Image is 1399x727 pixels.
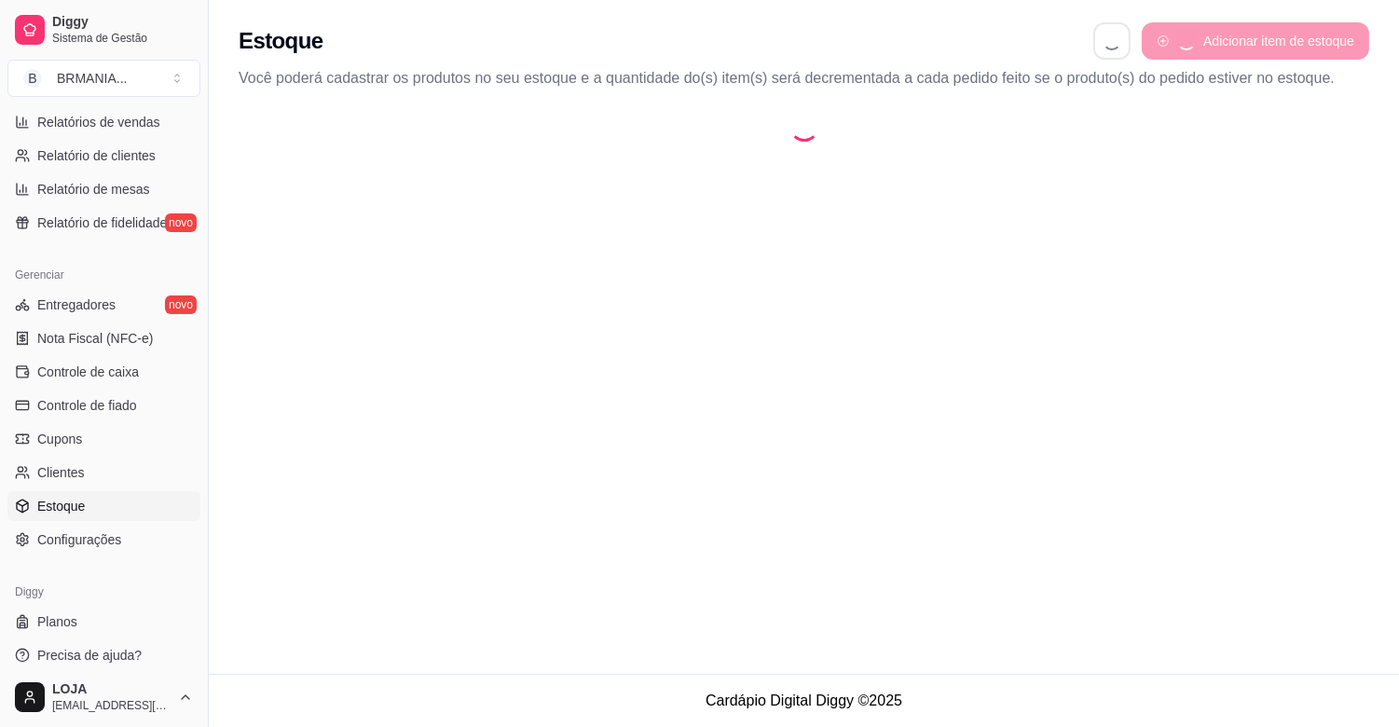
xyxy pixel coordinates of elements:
span: Relatório de clientes [37,146,156,165]
a: Precisa de ajuda? [7,640,200,670]
div: Gerenciar [7,260,200,290]
span: Entregadores [37,295,116,314]
a: Controle de fiado [7,391,200,420]
span: Diggy [52,14,193,31]
button: LOJA[EMAIL_ADDRESS][DOMAIN_NAME] [7,675,200,720]
span: Configurações [37,530,121,549]
a: Entregadoresnovo [7,290,200,320]
footer: Cardápio Digital Diggy © 2025 [209,674,1399,727]
a: Relatório de clientes [7,141,200,171]
a: Clientes [7,458,200,487]
span: Planos [37,612,77,631]
span: Nota Fiscal (NFC-e) [37,329,153,348]
a: Relatório de mesas [7,174,200,204]
p: Você poderá cadastrar os produtos no seu estoque e a quantidade do(s) item(s) será decrementada a... [239,67,1369,89]
a: Planos [7,607,200,637]
span: Controle de caixa [37,363,139,381]
span: Cupons [37,430,82,448]
a: Estoque [7,491,200,521]
span: Sistema de Gestão [52,31,193,46]
a: Nota Fiscal (NFC-e) [7,323,200,353]
a: Configurações [7,525,200,555]
span: Relatório de mesas [37,180,150,199]
span: B [23,69,42,88]
span: Controle de fiado [37,396,137,415]
a: Controle de caixa [7,357,200,387]
h2: Estoque [239,26,322,56]
span: LOJA [52,681,171,698]
a: DiggySistema de Gestão [7,7,200,52]
span: [EMAIL_ADDRESS][DOMAIN_NAME] [52,698,171,713]
button: Select a team [7,60,200,97]
span: Estoque [37,497,85,515]
a: Relatório de fidelidadenovo [7,208,200,238]
div: BRMANIA ... [57,69,127,88]
span: Relatório de fidelidade [37,213,167,232]
span: Relatórios de vendas [37,113,160,131]
a: Cupons [7,424,200,454]
div: Loading [789,112,819,142]
div: Diggy [7,577,200,607]
span: Precisa de ajuda? [37,646,142,665]
a: Relatórios de vendas [7,107,200,137]
span: Clientes [37,463,85,482]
